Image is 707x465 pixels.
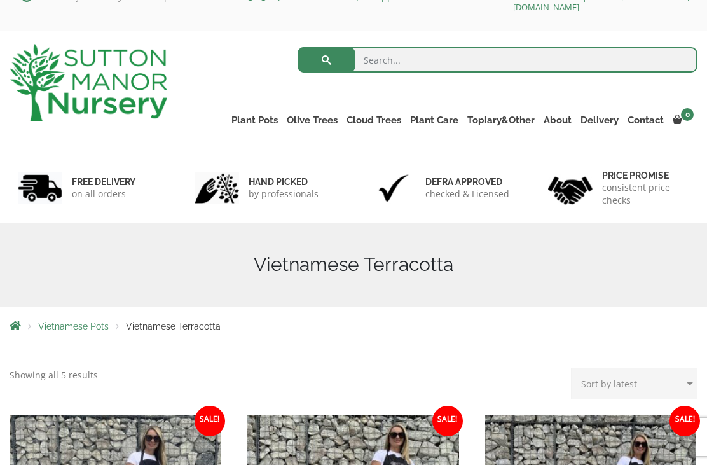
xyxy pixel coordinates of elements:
[406,111,463,129] a: Plant Care
[249,188,319,200] p: by professionals
[18,172,62,204] img: 1.jpg
[195,172,239,204] img: 2.jpg
[10,253,697,276] h1: Vietnamese Terracotta
[571,368,697,399] select: Shop order
[548,169,593,207] img: 4.jpg
[298,47,697,73] input: Search...
[126,321,221,331] span: Vietnamese Terracotta
[10,368,98,383] p: Showing all 5 results
[425,188,509,200] p: checked & Licensed
[72,188,135,200] p: on all orders
[681,108,694,121] span: 0
[463,111,539,129] a: Topiary&Other
[602,170,689,181] h6: Price promise
[10,44,167,121] img: logo
[371,172,416,204] img: 3.jpg
[539,111,576,129] a: About
[249,176,319,188] h6: hand picked
[72,176,135,188] h6: FREE DELIVERY
[342,111,406,129] a: Cloud Trees
[195,406,225,436] span: Sale!
[668,111,697,129] a: 0
[425,176,509,188] h6: Defra approved
[669,406,700,436] span: Sale!
[10,321,697,331] nav: Breadcrumbs
[623,111,668,129] a: Contact
[576,111,623,129] a: Delivery
[38,321,109,331] a: Vietnamese Pots
[282,111,342,129] a: Olive Trees
[432,406,463,436] span: Sale!
[602,181,689,207] p: consistent price checks
[227,111,282,129] a: Plant Pots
